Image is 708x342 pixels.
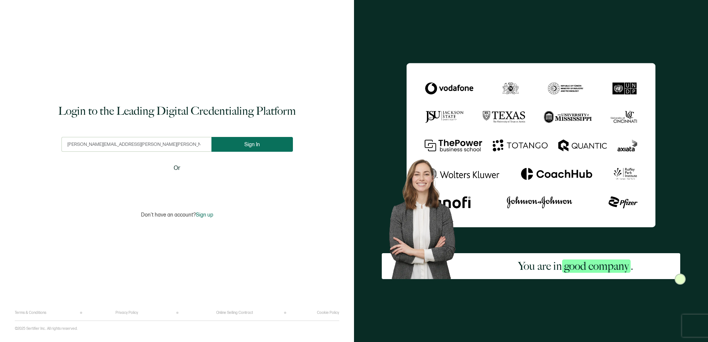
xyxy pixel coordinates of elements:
h1: Login to the Leading Digital Credentialing Platform [58,104,296,118]
img: Sertifier Login - You are in <span class="strong-h">good company</span>. [407,63,655,227]
a: Online Selling Contract [216,311,253,315]
span: Or [174,164,180,173]
img: Sertifier Login - You are in <span class="strong-h">good company</span>. Hero [382,153,471,279]
a: Cookie Policy [317,311,339,315]
span: Sign up [196,212,213,218]
input: Enter your work email address [61,137,211,152]
h2: You are in . [518,259,633,274]
a: Privacy Policy [116,311,138,315]
span: good company [562,259,631,273]
p: Don't have an account? [141,212,213,218]
button: Sign In [211,137,293,152]
a: Terms & Conditions [15,311,46,315]
span: Sign In [244,142,260,147]
img: Sertifier Login [675,274,686,285]
p: ©2025 Sertifier Inc.. All rights reserved. [15,326,78,331]
iframe: Sign in with Google Button [131,178,223,194]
